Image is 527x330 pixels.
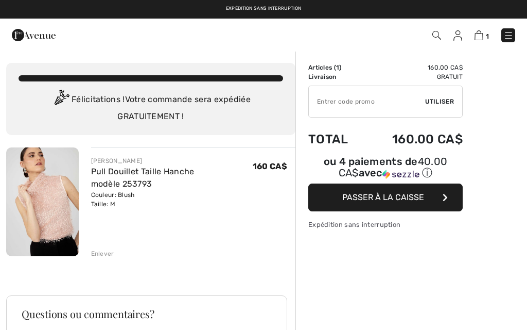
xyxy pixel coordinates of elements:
span: 1 [336,64,339,71]
img: Panier d'achat [475,30,483,40]
a: 1ère Avenue [12,29,56,39]
div: ou 4 paiements de40.00 CA$avecSezzle Cliquez pour en savoir plus sur Sezzle [308,157,463,184]
div: ou 4 paiements de avec [308,157,463,180]
td: 160.00 CA$ [364,63,463,72]
td: Livraison [308,72,364,81]
img: Menu [503,30,514,41]
input: Code promo [309,86,425,117]
button: Passer à la caisse [308,184,463,211]
div: [PERSON_NAME] [91,156,253,166]
span: Utiliser [425,97,454,106]
td: Gratuit [364,72,463,81]
a: Pull Douillet Taille Hanche modèle 253793 [91,167,195,189]
img: Congratulation2.svg [51,90,72,110]
img: Pull Douillet Taille Hanche modèle 253793 [6,147,79,256]
div: Couleur: Blush Taille: M [91,190,253,209]
td: Articles ( ) [308,63,364,72]
td: Total [308,122,364,157]
span: 40.00 CA$ [339,155,448,179]
h3: Questions ou commentaires? [22,309,272,319]
span: Passer à la caisse [342,192,424,202]
div: Enlever [91,249,114,258]
span: 160 CA$ [253,161,287,171]
a: 1 [475,29,489,41]
div: Expédition sans interruption [308,220,463,229]
td: 160.00 CA$ [364,122,463,157]
img: Recherche [432,31,441,40]
img: Sezzle [382,170,419,179]
div: Félicitations ! Votre commande sera expédiée GRATUITEMENT ! [19,90,283,123]
span: 1 [486,32,489,40]
img: Mes infos [453,30,462,41]
img: 1ère Avenue [12,25,56,45]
